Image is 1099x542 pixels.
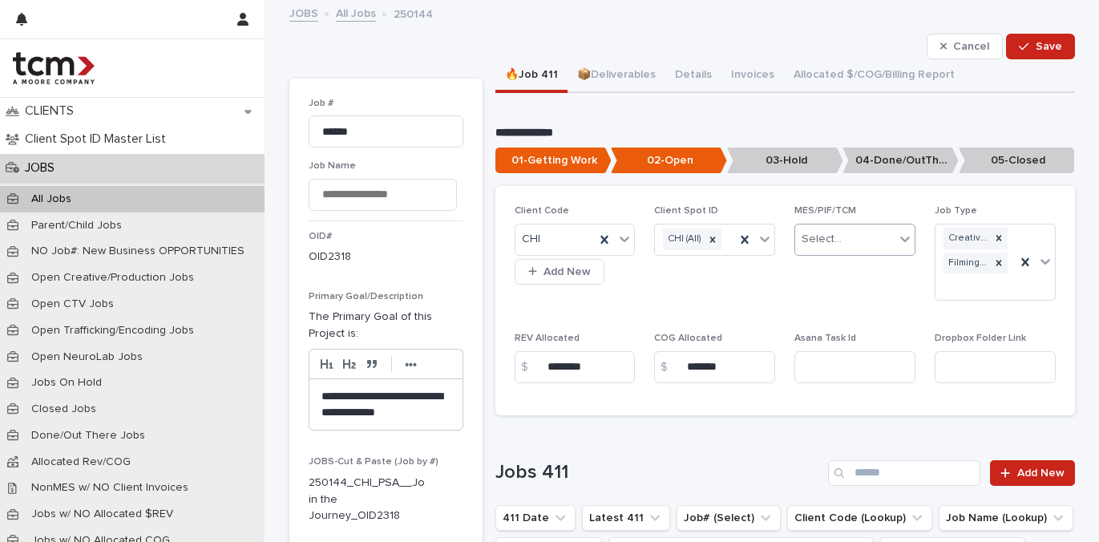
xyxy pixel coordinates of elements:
[309,161,356,171] span: Job Name
[13,52,95,84] img: 4hMmSqQkux38exxPVZHQ
[18,455,143,469] p: Allocated Rev/COG
[18,376,115,390] p: Jobs On Hold
[18,350,156,364] p: Open NeuroLab Jobs
[405,358,417,371] strong: •••
[495,59,568,93] button: 🔥Job 411
[18,192,84,206] p: All Jobs
[18,429,158,443] p: Done/Out There Jobs
[18,160,67,176] p: JOBS
[842,148,959,174] p: 04-Done/OutThere
[515,259,604,285] button: Add New
[802,231,842,248] div: Select...
[794,206,856,216] span: MES/PIF/TCM
[1017,467,1065,479] span: Add New
[611,148,727,174] p: 02-Open
[943,228,990,249] div: Creative/Production
[953,41,989,52] span: Cancel
[309,249,351,265] p: OID2318
[927,34,1004,59] button: Cancel
[1006,34,1074,59] button: Save
[18,103,87,119] p: CLIENTS
[543,266,591,277] span: Add New
[582,505,670,531] button: Latest 411
[18,271,207,285] p: Open Creative/Production Jobs
[654,351,686,383] div: $
[721,59,784,93] button: Invoices
[18,131,179,147] p: Client Spot ID Master List
[289,3,318,22] a: JOBS
[727,148,843,174] p: 03-Hold
[309,309,463,342] p: The Primary Goal of this Project is:
[18,402,109,416] p: Closed Jobs
[654,334,722,343] span: COG Allocated
[18,324,207,338] p: Open Trafficking/Encoding Jobs
[336,3,376,22] a: All Jobs
[18,481,201,495] p: NonMES w/ NO Client Invoices
[787,505,932,531] button: Client Code (Lookup)
[677,505,781,531] button: Job# (Select)
[784,59,964,93] button: Allocated $/COG/Billing Report
[400,354,422,374] button: •••
[654,206,718,216] span: Client Spot ID
[18,245,257,258] p: NO Job#: New Business OPPORTUNITIES
[309,232,332,241] span: OID#
[990,460,1074,486] a: Add New
[495,461,822,484] h1: Jobs 411
[18,297,127,311] p: Open CTV Jobs
[568,59,665,93] button: 📦Deliverables
[309,457,438,467] span: JOBS-Cut & Paste (Job by #)
[18,508,186,521] p: Jobs w/ NO Allocated $REV
[665,59,721,93] button: Details
[495,505,576,531] button: 411 Date
[935,334,1026,343] span: Dropbox Folder Link
[522,231,540,248] span: CHI
[935,206,977,216] span: Job Type
[939,505,1073,531] button: Job Name (Lookup)
[959,148,1075,174] p: 05-Closed
[309,475,425,524] p: 250144_CHI_PSA__Join the Journey_OID2318
[515,334,580,343] span: REV Allocated
[515,351,547,383] div: $
[828,460,980,486] input: Search
[309,292,423,301] span: Primary Goal/Description
[515,206,569,216] span: Client Code
[1036,41,1062,52] span: Save
[309,99,333,108] span: Job #
[943,253,990,274] div: Filming/Shooting
[495,148,612,174] p: 01-Getting Work
[663,229,704,250] div: CHI (All)
[394,4,433,22] p: 250144
[18,219,135,233] p: Parent/Child Jobs
[794,334,856,343] span: Asana Task Id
